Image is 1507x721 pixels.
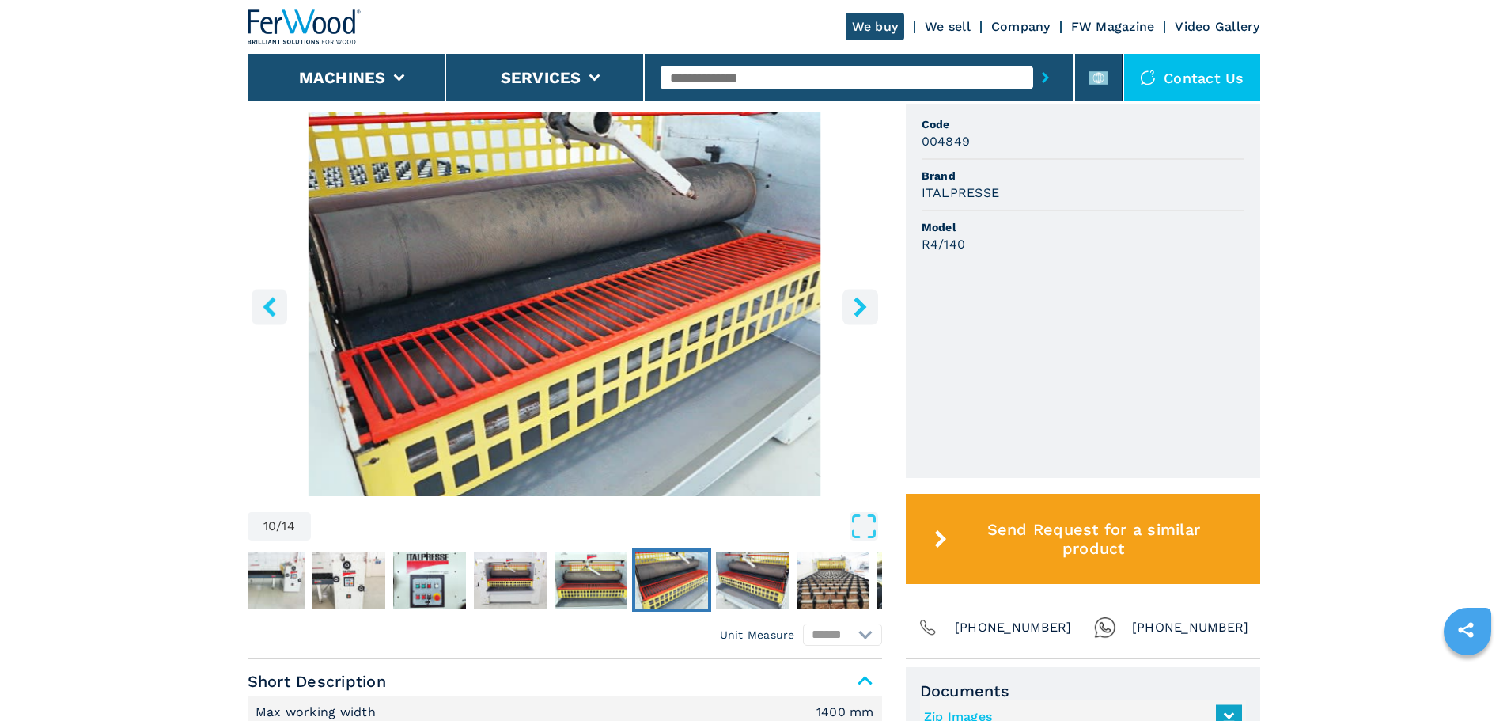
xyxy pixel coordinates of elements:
[248,9,362,44] img: Ferwood
[1094,617,1116,639] img: Whatsapp
[953,520,1233,558] span: Send Request for a similar product
[312,552,385,609] img: 5e884ad1b9d696ae01667a1798300af5
[276,520,282,533] span: /
[1033,59,1058,96] button: submit-button
[632,548,711,612] button: Go to Slide 10
[1132,617,1249,639] span: [PHONE_NUMBER]
[1446,610,1486,650] a: sharethis
[955,617,1072,639] span: [PHONE_NUMBER]
[793,548,873,612] button: Go to Slide 12
[917,617,939,639] img: Phone
[551,548,630,612] button: Go to Slide 9
[1124,54,1260,101] div: Contact us
[309,548,388,612] button: Go to Slide 6
[1140,70,1156,85] img: Contact us
[1175,19,1259,34] a: Video Gallery
[991,19,1051,34] a: Company
[925,19,971,34] a: We sell
[846,13,905,40] a: We buy
[474,552,547,609] img: 4fd3fbb79a3fd531230b75b204824a59
[248,112,882,496] img: Gluing Machine ITALPRESSE R4/140
[390,548,469,612] button: Go to Slide 7
[922,235,966,253] h3: R4/140
[252,289,287,324] button: left-button
[877,552,950,609] img: 90245f666df4f8096c93a0ded98a0681
[1071,19,1155,34] a: FW Magazine
[635,552,708,609] img: 64a958a2779875ed8ef62279127b7e3a
[816,706,874,719] em: 1400 mm
[248,112,882,496] div: Go to Slide 10
[713,548,792,612] button: Go to Slide 11
[555,552,627,609] img: 14b0ad8364762824ab9b20a2c2b4c94d
[842,289,878,324] button: right-button
[874,548,953,612] button: Go to Slide 13
[471,548,550,612] button: Go to Slide 8
[716,552,789,609] img: 7a17a010b613f85f76b1c26cd3588895
[282,520,295,533] span: 14
[248,667,882,696] span: Short Description
[922,219,1244,235] span: Model
[256,704,381,721] p: Max working width
[315,512,878,541] button: Open Fullscreen
[922,168,1244,184] span: Brand
[797,552,869,609] img: bcaa3707fa337b6baad09c48be7fd76b
[299,68,386,87] button: Machines
[906,494,1260,584] button: Send Request for a similar product
[229,548,308,612] button: Go to Slide 5
[1440,650,1495,709] iframe: Chat
[393,552,466,609] img: 6ca8319b9b3db5059a45d06828c0f887
[720,627,795,643] em: Unit Measure
[232,552,305,609] img: c8505292b7ed5b428988cd313d7dac60
[263,520,277,533] span: 10
[922,132,971,150] h3: 004849
[501,68,581,87] button: Services
[920,681,1246,700] span: Documents
[922,116,1244,132] span: Code
[922,184,1000,202] h3: ITALPRESSE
